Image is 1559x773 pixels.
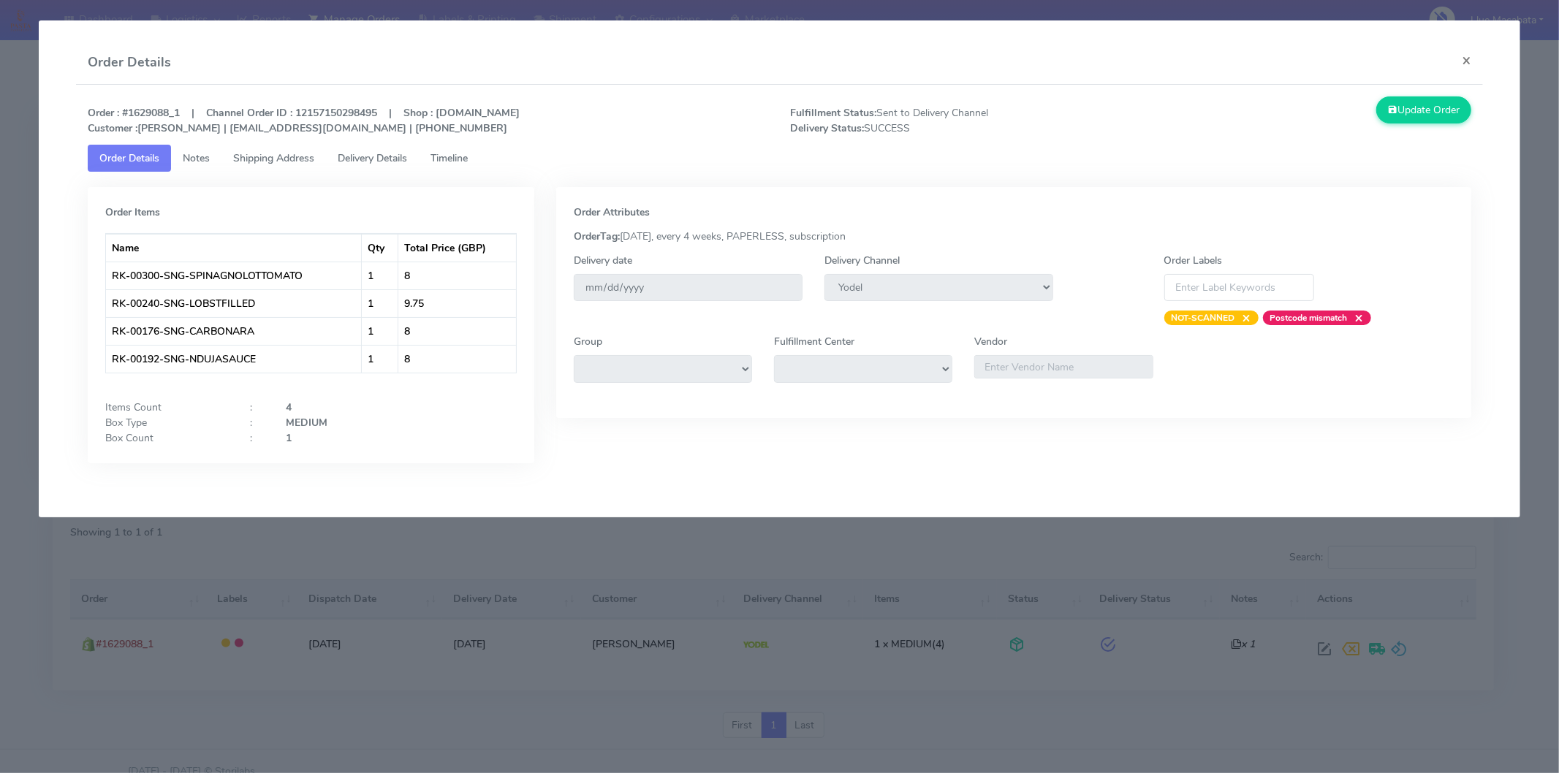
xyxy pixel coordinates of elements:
td: RK-00240-SNG-LOBSTFILLED [106,289,362,317]
td: 1 [362,289,398,317]
div: Items Count [94,400,239,415]
div: Box Count [94,430,239,446]
strong: Customer : [88,121,137,135]
span: Shipping Address [233,151,314,165]
td: 1 [362,262,398,289]
td: 9.75 [398,289,516,317]
span: Delivery Details [338,151,407,165]
ul: Tabs [88,145,1471,172]
label: Group [574,334,602,349]
th: Total Price (GBP) [398,234,516,262]
label: Delivery Channel [824,253,900,268]
strong: NOT-SCANNED [1172,312,1235,324]
th: Name [106,234,362,262]
strong: Order Items [105,205,160,219]
div: : [239,400,275,415]
strong: Order : #1629088_1 | Channel Order ID : 12157150298495 | Shop : [DOMAIN_NAME] [PERSON_NAME] | [EM... [88,106,520,135]
label: Order Labels [1164,253,1223,268]
strong: MEDIUM [286,416,327,430]
span: × [1235,311,1251,325]
label: Delivery date [574,253,632,268]
span: × [1348,311,1364,325]
button: Close [1450,41,1483,80]
div: [DATE], every 4 weeks, PAPERLESS, subscription [563,229,1465,244]
span: Order Details [99,151,159,165]
td: 1 [362,345,398,373]
input: Enter Label Keywords [1164,274,1315,301]
strong: 4 [286,400,292,414]
td: RK-00176-SNG-CARBONARA [106,317,362,345]
strong: Fulfillment Status: [790,106,876,120]
strong: 1 [286,431,292,445]
td: RK-00192-SNG-NDUJASAUCE [106,345,362,373]
span: Sent to Delivery Channel SUCCESS [779,105,1131,136]
button: Update Order [1376,96,1471,123]
td: 1 [362,317,398,345]
th: Qty [362,234,398,262]
strong: Delivery Status: [790,121,864,135]
span: Timeline [430,151,468,165]
td: 8 [398,345,516,373]
span: Notes [183,151,210,165]
div: : [239,415,275,430]
strong: Postcode mismatch [1270,312,1348,324]
strong: Order Attributes [574,205,650,219]
label: Fulfillment Center [774,334,854,349]
td: 8 [398,262,516,289]
strong: OrderTag: [574,229,620,243]
td: 8 [398,317,516,345]
div: : [239,430,275,446]
h4: Order Details [88,53,171,72]
div: Box Type [94,415,239,430]
label: Vendor [974,334,1007,349]
td: RK-00300-SNG-SPINAGNOLOTTOMATO [106,262,362,289]
input: Enter Vendor Name [974,355,1153,378]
